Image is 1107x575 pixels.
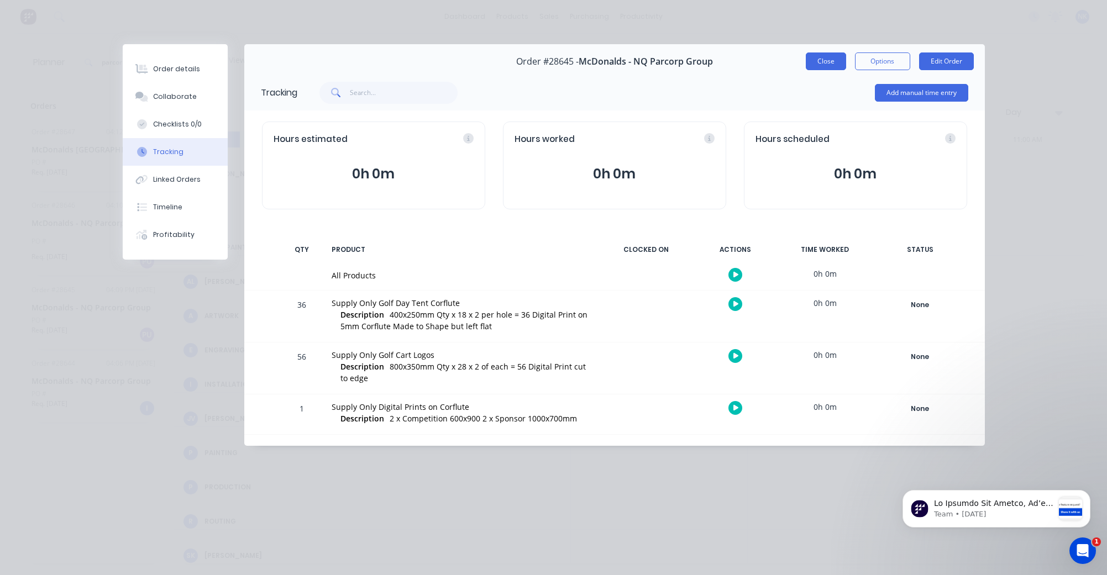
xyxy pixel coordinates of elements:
span: 400x250mm Qty x 18 x 2 per hole = 36 Digital Print on 5mm Corflute Made to Shape but left flat [340,309,587,331]
button: None [880,297,961,313]
span: Description [340,413,384,424]
button: None [880,349,961,365]
div: None [880,350,960,364]
div: Supply Only Golf Day Tent Corflute [332,297,591,309]
button: None [880,401,961,416]
button: Add manual time entry [875,84,968,102]
button: Profitability [123,221,228,249]
div: Checklists 0/0 [153,119,202,129]
div: 0h 0m [784,291,867,315]
span: Description [340,309,384,320]
button: Timeline [123,193,228,221]
div: CLOCKED ON [605,238,688,261]
iframe: Intercom live chat [1069,537,1096,564]
button: 0h 0m [274,163,474,184]
div: Supply Only Digital Prints on Corflute [332,401,591,413]
button: Tracking [123,138,228,166]
div: TIME WORKED [784,238,867,261]
span: Hours worked [515,133,575,146]
span: Order #28645 - [516,56,579,67]
span: 2 x Competition 600x900 2 x Sponsor 1000x700mm [390,413,577,424]
button: 0h 0m [515,163,715,184]
span: 1 [1092,537,1101,546]
div: QTY [285,238,318,261]
button: Checklists 0/0 [123,110,228,138]
div: Linked Orders [153,175,201,184]
div: None [880,298,960,312]
button: Order details [123,55,228,83]
p: Message from Team, sent 2d ago [48,41,167,51]
div: PRODUCT [325,238,598,261]
button: Options [855,52,910,70]
div: Supply Only Golf Cart Logos [332,349,591,361]
span: Description [340,361,384,372]
div: 1 [285,396,318,434]
div: 0h 0m [784,261,867,286]
div: None [880,402,960,416]
div: 0h 0m [784,394,867,419]
div: Timeline [153,202,182,212]
button: Linked Orders [123,166,228,193]
div: 0h 0m [784,342,867,367]
input: Search... [350,82,458,104]
span: Hours scheduled [756,133,830,146]
div: 56 [285,344,318,394]
span: 800x350mm Qty x 28 x 2 of each = 56 Digital Print cut to edge [340,361,586,383]
div: ACTIONS [694,238,777,261]
div: Tracking [261,86,297,99]
div: Collaborate [153,92,197,102]
button: Edit Order [919,52,974,70]
span: McDonalds - NQ Parcorp Group [579,56,713,67]
div: STATUS [873,238,967,261]
button: 0h 0m [756,163,956,184]
div: Order details [153,64,200,74]
div: Tracking [153,147,183,157]
button: Close [806,52,846,70]
div: All Products [332,270,591,281]
span: Hours estimated [274,133,348,146]
div: Profitability [153,230,195,240]
button: Collaborate [123,83,228,110]
iframe: Intercom notifications message [886,468,1107,545]
div: 36 [285,292,318,342]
